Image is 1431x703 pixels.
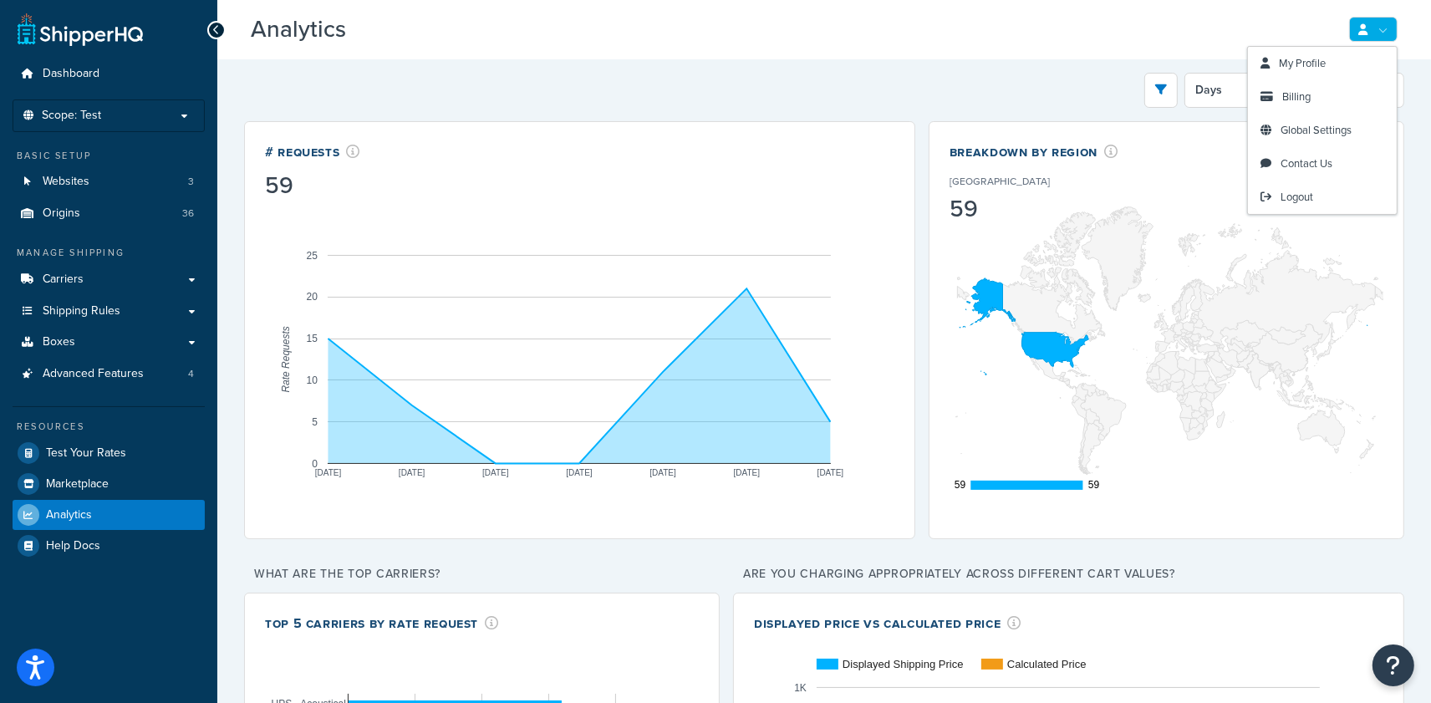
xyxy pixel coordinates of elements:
[1281,155,1332,171] span: Contact Us
[46,539,100,553] span: Help Docs
[1088,479,1100,491] text: 59
[1281,189,1313,205] span: Logout
[188,175,194,189] span: 3
[315,468,342,477] text: [DATE]
[794,681,807,693] text: 1K
[265,201,894,518] svg: A chart.
[13,149,205,163] div: Basic Setup
[251,17,1321,43] h3: Analytics
[43,335,75,349] span: Boxes
[955,479,966,491] text: 59
[950,182,1383,500] svg: A chart.
[1281,122,1352,138] span: Global Settings
[817,468,844,477] text: [DATE]
[307,291,318,303] text: 20
[265,142,360,161] div: # Requests
[1372,644,1414,686] button: Open Resource Center
[734,468,761,477] text: [DATE]
[312,457,318,469] text: 0
[46,477,109,492] span: Marketplace
[43,304,120,318] span: Shipping Rules
[307,333,318,344] text: 15
[950,142,1118,161] div: Breakdown by Region
[1248,47,1397,80] a: My Profile
[280,326,292,392] text: Rate Requests
[13,246,205,260] div: Manage Shipping
[13,327,205,358] a: Boxes
[188,367,194,381] span: 4
[13,359,205,390] a: Advanced Features4
[182,206,194,221] span: 36
[649,468,676,477] text: [DATE]
[13,198,205,229] li: Origins
[13,264,205,295] a: Carriers
[1007,658,1087,670] text: Calculated Price
[13,420,205,434] div: Resources
[13,59,205,89] a: Dashboard
[950,197,1102,221] div: 59
[1248,181,1397,214] a: Logout
[13,359,205,390] li: Advanced Features
[13,469,205,499] a: Marketplace
[307,374,318,386] text: 10
[1248,80,1397,114] a: Billing
[43,367,144,381] span: Advanced Features
[13,500,205,530] a: Analytics
[733,563,1404,586] p: Are you charging appropriately across different cart values?
[43,273,84,287] span: Carriers
[1282,89,1311,104] span: Billing
[1279,55,1326,71] span: My Profile
[399,468,425,477] text: [DATE]
[1248,114,1397,147] a: Global Settings
[13,166,205,197] a: Websites3
[46,508,92,522] span: Analytics
[1144,73,1178,108] button: open filter drawer
[13,166,205,197] li: Websites
[265,614,499,633] div: Top 5 Carriers by Rate Request
[244,563,720,586] p: What are the top carriers?
[566,468,593,477] text: [DATE]
[307,249,318,261] text: 25
[42,109,101,123] span: Scope: Test
[13,438,205,468] a: Test Your Rates
[350,23,407,42] span: Beta
[13,531,205,561] a: Help Docs
[1248,147,1397,181] a: Contact Us
[843,658,964,670] text: Displayed Shipping Price
[265,174,360,197] div: 59
[43,206,80,221] span: Origins
[312,416,318,428] text: 5
[950,174,1050,189] p: [GEOGRAPHIC_DATA]
[754,614,1021,633] div: Displayed Price vs Calculated Price
[13,296,205,327] a: Shipping Rules
[482,468,509,477] text: [DATE]
[46,446,126,461] span: Test Your Rates
[13,198,205,229] a: Origins36
[43,175,89,189] span: Websites
[43,67,99,81] span: Dashboard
